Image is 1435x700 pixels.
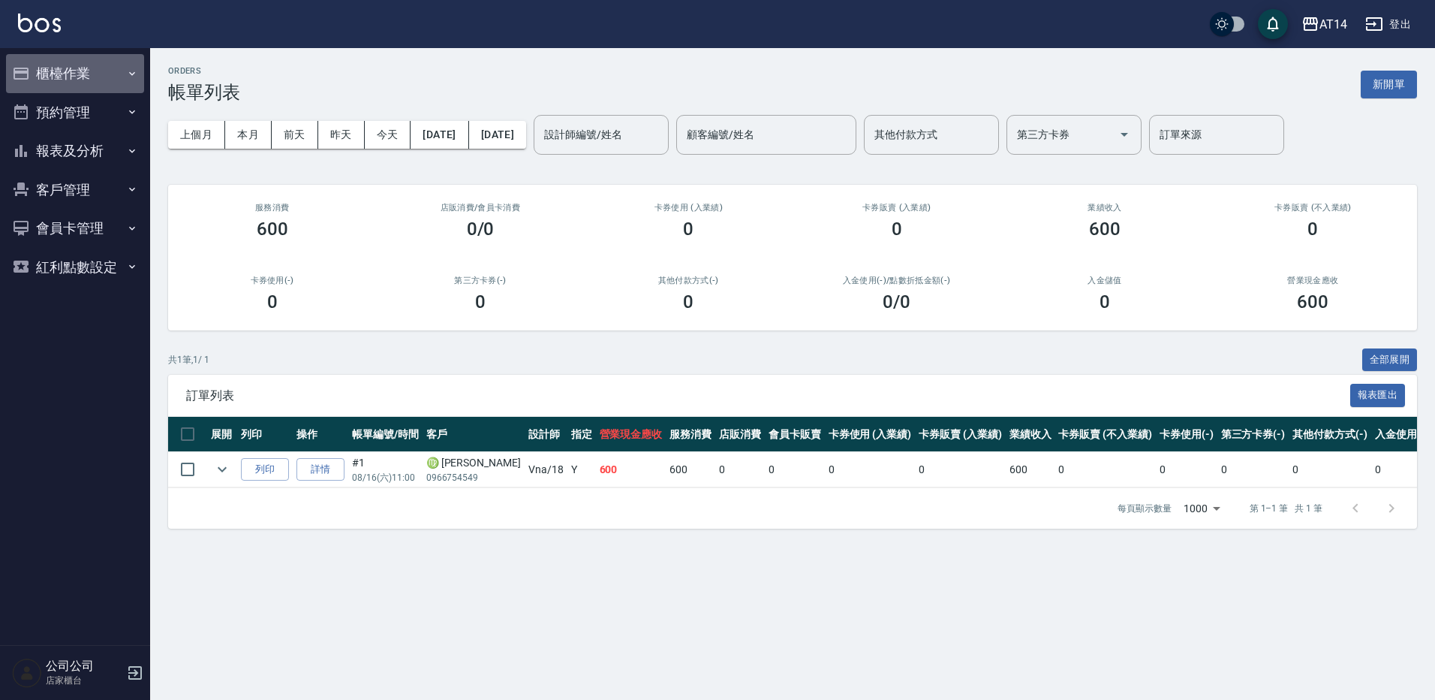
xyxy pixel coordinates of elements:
[567,452,596,487] td: Y
[915,452,1006,487] td: 0
[1054,417,1155,452] th: 卡券販賣 (不入業績)
[267,291,278,312] h3: 0
[715,417,765,452] th: 店販消費
[186,388,1350,403] span: 訂單列表
[825,452,916,487] td: 0
[1156,417,1217,452] th: 卡券使用(-)
[1295,9,1353,40] button: AT14
[207,417,237,452] th: 展開
[915,417,1006,452] th: 卡券販賣 (入業績)
[1227,276,1399,285] h2: 營業現金應收
[6,209,144,248] button: 會員卡管理
[1006,452,1055,487] td: 600
[1018,276,1190,285] h2: 入金儲值
[1361,77,1417,91] a: 新開單
[1371,417,1433,452] th: 入金使用(-)
[1006,417,1055,452] th: 業績收入
[1319,15,1347,34] div: AT14
[423,417,525,452] th: 客戶
[1350,388,1406,402] a: 報表匯出
[1178,488,1226,529] div: 1000
[596,417,666,452] th: 營業現金應收
[765,452,825,487] td: 0
[211,458,233,481] button: expand row
[1289,452,1371,487] td: 0
[6,54,144,93] button: 櫃檯作業
[18,14,61,32] img: Logo
[666,417,715,452] th: 服務消費
[12,658,42,688] img: Person
[6,93,144,132] button: 預約管理
[293,417,348,452] th: 操作
[168,82,240,103] h3: 帳單列表
[1362,348,1418,372] button: 全部展開
[1100,291,1110,312] h3: 0
[567,417,596,452] th: 指定
[1156,452,1217,487] td: 0
[241,458,289,481] button: 列印
[46,674,122,687] p: 店家櫃台
[1112,122,1136,146] button: Open
[46,659,122,674] h5: 公司公司
[1054,452,1155,487] td: 0
[469,121,526,149] button: [DATE]
[272,121,318,149] button: 前天
[168,66,240,76] h2: ORDERS
[6,131,144,170] button: 報表及分析
[525,417,567,452] th: 設計師
[426,471,521,484] p: 0966754549
[296,458,344,481] a: 詳情
[1018,203,1190,213] h2: 業績收入
[603,276,775,285] h2: 其他付款方式(-)
[411,121,468,149] button: [DATE]
[186,203,358,213] h3: 服務消費
[6,248,144,287] button: 紅利點數設定
[467,219,495,240] h3: 0/0
[603,203,775,213] h2: 卡券使用 (入業績)
[1350,384,1406,407] button: 報表匯出
[365,121,411,149] button: 今天
[892,219,902,240] h3: 0
[257,219,288,240] h3: 600
[426,455,521,471] div: ♍ [PERSON_NAME]
[475,291,486,312] h3: 0
[1250,502,1322,515] p: 第 1–1 筆 共 1 筆
[1307,219,1318,240] h3: 0
[525,452,567,487] td: Vna /18
[1217,452,1289,487] td: 0
[168,121,225,149] button: 上個月
[1089,219,1121,240] h3: 600
[225,121,272,149] button: 本月
[765,417,825,452] th: 會員卡販賣
[683,219,693,240] h3: 0
[352,471,419,484] p: 08/16 (六) 11:00
[883,291,910,312] h3: 0 /0
[811,276,982,285] h2: 入金使用(-) /點數折抵金額(-)
[1217,417,1289,452] th: 第三方卡券(-)
[683,291,693,312] h3: 0
[237,417,293,452] th: 列印
[318,121,365,149] button: 昨天
[825,417,916,452] th: 卡券使用 (入業績)
[1359,11,1417,38] button: 登出
[186,276,358,285] h2: 卡券使用(-)
[1258,9,1288,39] button: save
[394,276,566,285] h2: 第三方卡券(-)
[168,353,209,367] p: 共 1 筆, 1 / 1
[1227,203,1399,213] h2: 卡券販賣 (不入業績)
[596,452,666,487] td: 600
[1371,452,1433,487] td: 0
[715,452,765,487] td: 0
[666,452,715,487] td: 600
[811,203,982,213] h2: 卡券販賣 (入業績)
[394,203,566,213] h2: 店販消費 /會員卡消費
[348,452,423,487] td: #1
[1118,502,1172,515] p: 每頁顯示數量
[6,170,144,210] button: 客戶管理
[1297,291,1328,312] h3: 600
[1361,71,1417,98] button: 新開單
[348,417,423,452] th: 帳單編號/時間
[1289,417,1371,452] th: 其他付款方式(-)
